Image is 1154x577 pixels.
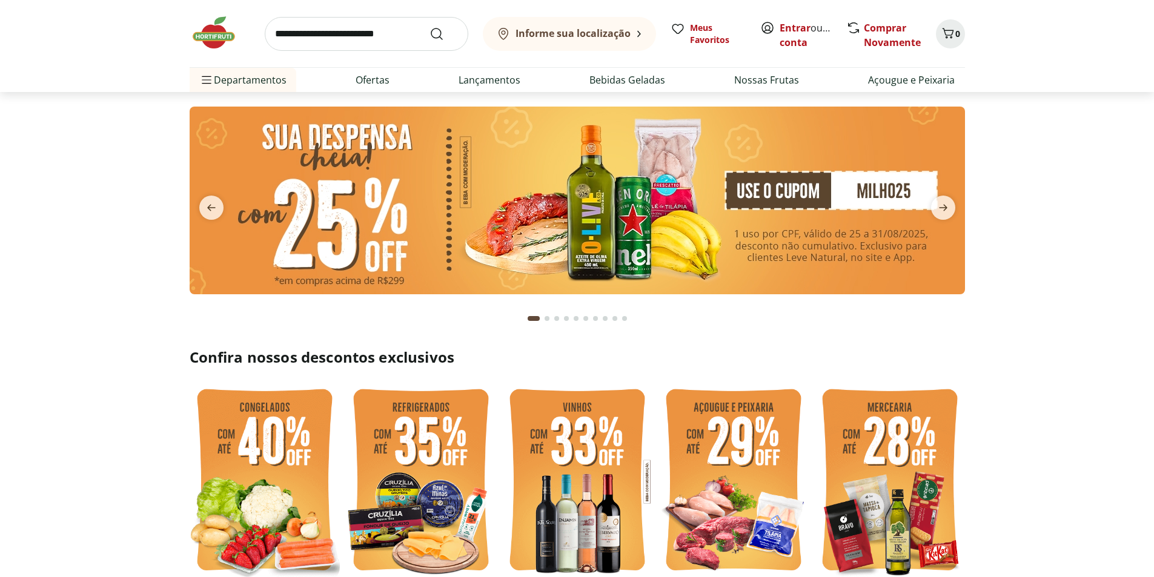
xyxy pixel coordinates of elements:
span: Departamentos [199,65,287,94]
button: Menu [199,65,214,94]
button: Go to page 5 from fs-carousel [571,304,581,333]
a: Meus Favoritos [671,22,746,46]
a: Nossas Frutas [734,73,799,87]
button: Go to page 2 from fs-carousel [542,304,552,333]
span: Meus Favoritos [690,22,746,46]
button: Submit Search [429,27,459,41]
button: Go to page 6 from fs-carousel [581,304,591,333]
button: Current page from fs-carousel [525,304,542,333]
button: Go to page 10 from fs-carousel [620,304,629,333]
button: Carrinho [936,19,965,48]
button: Go to page 8 from fs-carousel [600,304,610,333]
a: Ofertas [356,73,390,87]
a: Entrar [780,21,811,35]
a: Lançamentos [459,73,520,87]
b: Informe sua localização [516,27,631,40]
button: Go to page 4 from fs-carousel [562,304,571,333]
img: Hortifruti [190,15,250,51]
a: Comprar Novamente [864,21,921,49]
button: Go to page 9 from fs-carousel [610,304,620,333]
span: 0 [955,28,960,39]
button: previous [190,196,233,220]
img: cupom [190,107,965,294]
button: Go to page 7 from fs-carousel [591,304,600,333]
h2: Confira nossos descontos exclusivos [190,348,965,367]
input: search [265,17,468,51]
a: Açougue e Peixaria [868,73,955,87]
a: Criar conta [780,21,846,49]
button: Informe sua localização [483,17,656,51]
button: next [921,196,965,220]
span: ou [780,21,834,50]
button: Go to page 3 from fs-carousel [552,304,562,333]
a: Bebidas Geladas [589,73,665,87]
